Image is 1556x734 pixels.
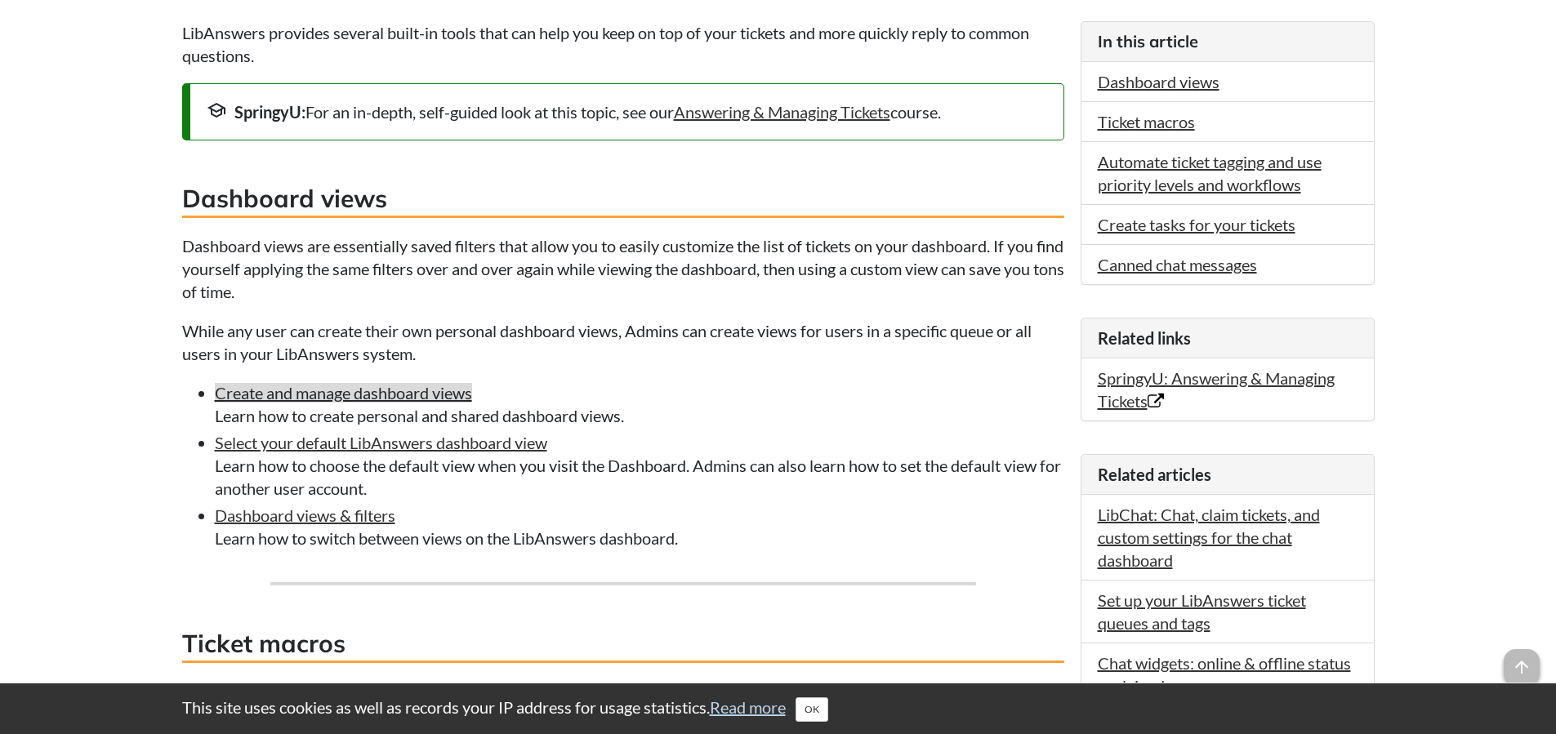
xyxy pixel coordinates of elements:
a: arrow_upward [1504,651,1540,670]
a: SpringyU: Answering & Managing Tickets [1098,368,1335,411]
a: Create tasks for your tickets [1098,215,1295,234]
a: Answering & Managing Tickets [674,102,890,122]
a: LibChat: Chat, claim tickets, and custom settings for the chat dashboard [1098,505,1320,570]
span: Related articles [1098,465,1211,484]
a: Dashboard views & filters [215,505,395,525]
h3: Dashboard views [182,181,1064,218]
li: Learn how to create personal and shared dashboard views. [215,381,1064,427]
h3: Ticket macros [182,626,1064,663]
p: While any user can create their own personal dashboard views, Admins can create views for users i... [182,319,1064,365]
a: Canned chat messages [1098,255,1257,274]
a: Chat widgets: online & offline status explained [1098,653,1351,696]
p: LibAnswers provides several built-in tools that can help you keep on top of your tickets and more... [182,21,1064,67]
button: Close [796,697,828,722]
span: Related links [1098,328,1191,348]
li: Learn how to choose the default view when you visit the Dashboard. Admins can also learn how to s... [215,431,1064,500]
div: For an in-depth, self-guided look at this topic, see our course. [207,100,1047,123]
a: Select your default LibAnswers dashboard view [215,433,547,452]
a: Dashboard views [1098,72,1219,91]
h3: In this article [1098,30,1358,53]
a: Ticket macros [1098,112,1195,131]
a: Automate ticket tagging and use priority levels and workflows [1098,152,1322,194]
li: Learn how to switch between views on the LibAnswers dashboard. [215,504,1064,549]
a: Read more [710,697,786,717]
strong: SpringyU: [234,102,305,122]
a: Set up your LibAnswers ticket queues and tags [1098,590,1306,633]
span: school [207,100,226,120]
p: Dashboard views are essentially saved filters that allow you to easily customize the list of tick... [182,234,1064,303]
a: Create and manage dashboard views [215,383,472,403]
span: arrow_upward [1504,649,1540,685]
div: This site uses cookies as well as records your IP address for usage statistics. [166,696,1391,722]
